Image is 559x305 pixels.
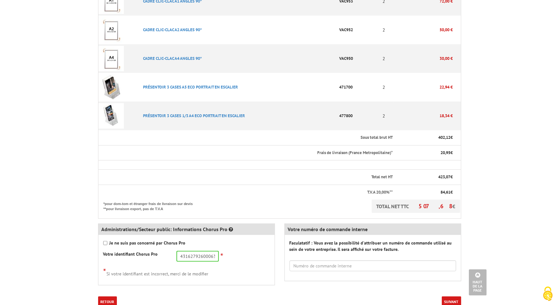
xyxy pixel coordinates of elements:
p: 50,00 € [393,24,453,35]
a: PRéSENTOIR 3 CASES 1/3 A4 ECO PORTRAIT EN ESCALIER [143,113,245,118]
p: 30,00 € [393,53,453,64]
td: 2 [374,16,393,44]
span: 423,07 [439,174,451,180]
span: 507,68 [419,202,453,210]
label: Votre identifiant Chorus Pro [103,251,158,257]
td: 2 [374,44,393,73]
img: Cookies (fenêtre modale) [540,286,556,302]
div: Votre numéro de commande interne [285,224,461,235]
img: PRéSENTOIR 3 CASES 1/3 A4 ECO PORTRAIT EN ESCALIER [98,103,124,129]
a: CADRE CLIC-CLAC A2 ANGLES 90° [143,27,202,32]
p: € [398,135,453,141]
div: Administrations/Secteur public: Informations Chorus Pro [98,224,275,235]
img: CADRE CLIC-CLAC A4 ANGLES 90° [98,46,124,71]
p: VAC950 [337,53,374,64]
span: 84,61 [441,189,451,195]
span: 402,12 [439,135,451,140]
p: € [398,174,453,180]
a: PRéSENTOIR 3 CASES A5 ECO PORTRAIT EN ESCALIER [143,84,238,90]
th: Frais de livraison (France Metropolitaine)* [98,145,393,160]
button: Cookies (fenêtre modale) [537,283,559,305]
img: CADRE CLIC-CLAC A2 ANGLES 90° [98,17,124,43]
input: Je ne suis pas concerné par Chorus Pro [103,241,107,245]
div: Si votre identifiant est incorrect, merci de le modifier [103,266,270,277]
td: 2 [374,73,393,102]
p: 22,94 € [393,82,453,93]
span: 20,95 [441,150,451,155]
p: 471700 [337,82,374,93]
strong: Je ne suis pas concerné par Chorus Pro [110,240,186,246]
th: Sous total brut HT [98,130,393,145]
td: 2 [374,102,393,130]
p: 18,34 € [393,110,453,121]
input: Numéro de commande interne [290,260,456,271]
p: € [398,150,453,156]
p: TOTAL NET TTC € [372,200,460,213]
a: CADRE CLIC-CLAC A4 ANGLES 90° [143,56,202,61]
p: VAC952 [337,24,374,35]
a: Haut de la page [469,269,487,295]
p: € [398,189,453,195]
img: PRéSENTOIR 3 CASES A5 ECO PORTRAIT EN ESCALIER [98,74,124,100]
p: 477800 [337,110,374,121]
p: T.V.A 20,00%** [104,189,393,195]
label: Faculatatif : Vous avez la possibilité d'attribuer un numéro de commande utilisé au sein de votre... [290,240,456,252]
p: *pour dom-tom et étranger frais de livraison sur devis **pour livraison export, pas de T.V.A [104,200,199,211]
th: Total net HT [98,170,393,185]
